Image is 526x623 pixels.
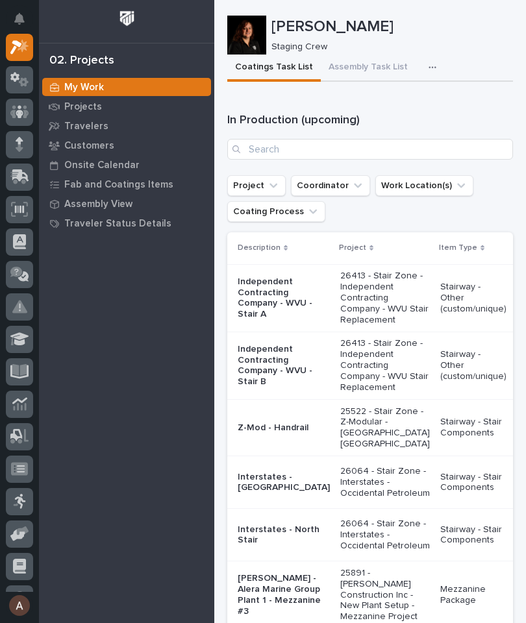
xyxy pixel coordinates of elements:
[6,592,33,619] button: users-avatar
[238,573,330,617] p: [PERSON_NAME] - Alera Marine Group Plant 1 - Mezzanine #3
[238,241,281,255] p: Description
[227,201,325,222] button: Coating Process
[440,282,507,314] p: Stairway - Other (custom/unique)
[440,524,507,546] p: Stairway - Stair Components
[64,121,108,132] p: Travelers
[440,584,507,606] p: Mezzanine Package
[238,344,330,387] p: Independent Contracting Company - WVU - Stair B
[64,140,114,152] p: Customers
[6,5,33,32] button: Notifications
[440,417,507,439] p: Stairway - Stair Components
[375,175,473,196] button: Work Location(s)
[39,136,214,155] a: Customers
[271,42,503,53] p: Staging Crew
[340,568,430,622] p: 25891 - [PERSON_NAME] Construction Inc - New Plant Setup - Mezzanine Project
[64,218,171,230] p: Traveler Status Details
[39,116,214,136] a: Travelers
[227,113,513,128] h1: In Production (upcoming)
[39,77,214,97] a: My Work
[291,175,370,196] button: Coordinator
[227,175,286,196] button: Project
[340,406,430,450] p: 25522 - Stair Zone - Z-Modular - [GEOGRAPHIC_DATA] [GEOGRAPHIC_DATA]
[340,466,430,498] p: 26064 - Stair Zone - Interstates - Occidental Petroleum
[238,472,330,494] p: Interstates - [GEOGRAPHIC_DATA]
[440,472,507,494] p: Stairway - Stair Components
[49,54,114,68] div: 02. Projects
[64,160,140,171] p: Onsite Calendar
[238,524,330,546] p: Interstates - North Stair
[227,139,513,160] input: Search
[339,241,366,255] p: Project
[16,13,33,34] div: Notifications
[238,276,330,320] p: Independent Contracting Company - WVU - Stair A
[340,338,430,393] p: 26413 - Stair Zone - Independent Contracting Company - WVU Stair Replacement
[39,155,214,175] a: Onsite Calendar
[439,241,477,255] p: Item Type
[227,55,321,82] button: Coatings Task List
[440,349,507,382] p: Stairway - Other (custom/unique)
[340,271,430,325] p: 26413 - Stair Zone - Independent Contracting Company - WVU Stair Replacement
[340,519,430,551] p: 26064 - Stair Zone - Interstates - Occidental Petroleum
[64,199,132,210] p: Assembly View
[39,214,214,233] a: Traveler Status Details
[39,194,214,214] a: Assembly View
[238,422,330,434] p: Z-Mod - Handrail
[64,82,104,93] p: My Work
[271,18,508,36] p: [PERSON_NAME]
[39,97,214,116] a: Projects
[321,55,416,82] button: Assembly Task List
[64,101,102,113] p: Projects
[64,179,173,191] p: Fab and Coatings Items
[115,6,139,31] img: Workspace Logo
[39,175,214,194] a: Fab and Coatings Items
